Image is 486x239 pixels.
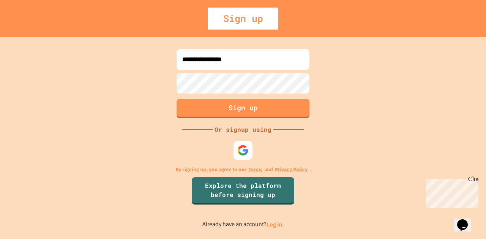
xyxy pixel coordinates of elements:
img: google-icon.svg [237,145,249,156]
div: Chat with us now!Close [3,3,52,48]
a: Log in. [267,220,284,228]
iframe: chat widget [423,176,478,208]
a: Privacy Policy [275,166,308,173]
div: Sign up [208,8,278,30]
p: Already have an account? [202,220,284,229]
p: By signing up, you agree to our and . [175,166,311,173]
a: Terms [248,166,262,173]
a: Explore the platform before signing up [192,177,294,205]
iframe: chat widget [454,209,478,231]
div: Or signup using [213,125,273,134]
button: Sign up [177,99,309,118]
